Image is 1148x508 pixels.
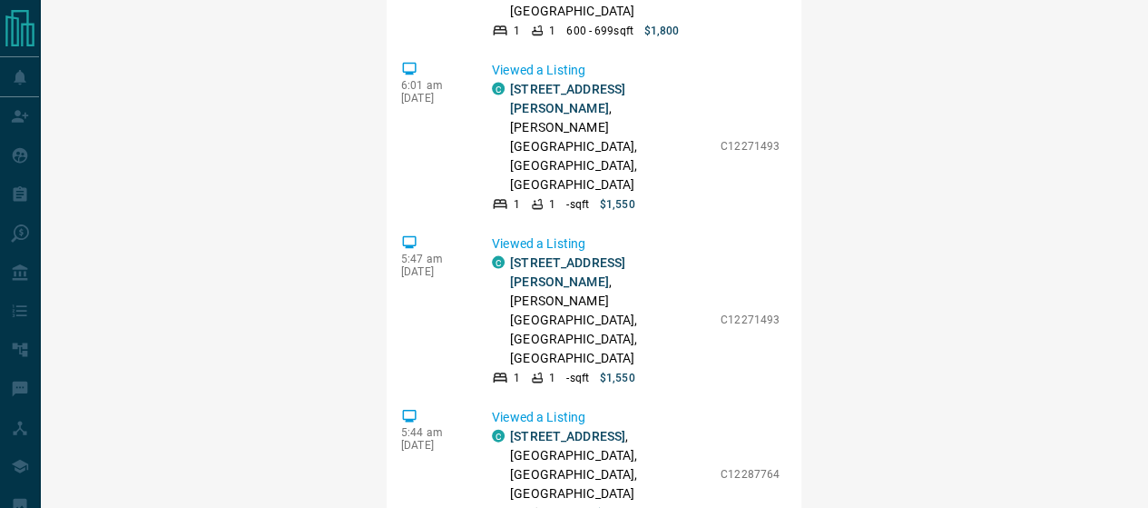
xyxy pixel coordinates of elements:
p: - sqft [566,370,589,386]
div: condos.ca [492,256,505,269]
p: [DATE] [401,265,465,278]
p: 1 [549,370,555,386]
p: - sqft [566,196,589,213]
p: Viewed a Listing [492,408,780,427]
p: 1 [514,370,520,386]
p: 1 [549,196,555,213]
p: $1,800 [644,23,680,39]
p: C12271493 [721,312,780,328]
a: [STREET_ADDRESS][PERSON_NAME] [510,82,625,115]
p: $1,550 [600,196,635,213]
p: $1,550 [600,370,635,386]
p: Viewed a Listing [492,61,780,80]
p: 1 [514,23,520,39]
p: C12287764 [721,466,780,483]
p: , [GEOGRAPHIC_DATA], [GEOGRAPHIC_DATA], [GEOGRAPHIC_DATA] [510,427,711,503]
p: 600 - 699 sqft [566,23,633,39]
p: [DATE] [401,439,465,452]
p: Viewed a Listing [492,234,780,254]
p: , [PERSON_NAME][GEOGRAPHIC_DATA], [GEOGRAPHIC_DATA], [GEOGRAPHIC_DATA] [510,254,711,368]
p: [DATE] [401,92,465,105]
p: 1 [549,23,555,39]
a: [STREET_ADDRESS] [510,429,625,443]
p: , [PERSON_NAME][GEOGRAPHIC_DATA], [GEOGRAPHIC_DATA], [GEOGRAPHIC_DATA] [510,80,711,194]
p: C12271493 [721,138,780,154]
div: condos.ca [492,83,505,95]
p: 1 [514,196,520,213]
p: 6:01 am [401,79,465,92]
a: [STREET_ADDRESS][PERSON_NAME] [510,255,625,289]
p: 5:47 am [401,253,465,265]
p: 5:44 am [401,426,465,439]
div: condos.ca [492,430,505,443]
